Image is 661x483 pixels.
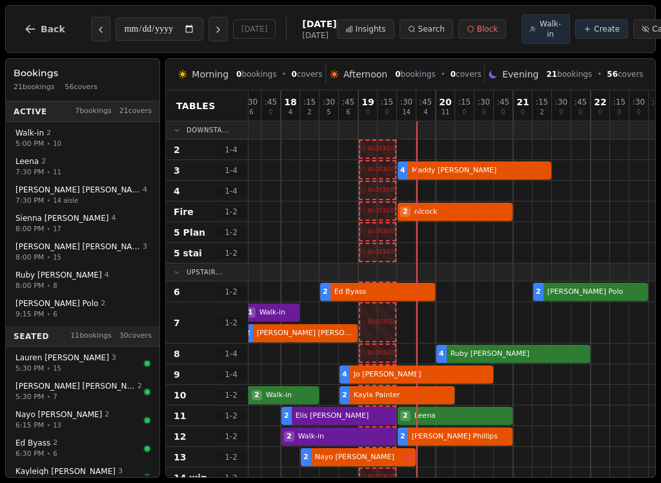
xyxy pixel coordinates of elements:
[332,287,432,298] span: Ed Byass
[14,331,49,341] span: Seated
[46,139,50,149] span: •
[53,364,61,373] span: 15
[70,331,112,342] span: 11 bookings
[448,349,587,360] span: Ruby [PERSON_NAME]
[119,331,152,342] span: 30 covers
[293,411,394,422] span: Elis [PERSON_NAME]
[578,109,582,116] span: 0
[400,19,453,39] button: Search
[53,420,61,430] span: 13
[216,431,247,442] span: 1 - 2
[15,381,135,391] span: [PERSON_NAME] [PERSON_NAME]
[8,180,157,211] button: [PERSON_NAME] [PERSON_NAME]47:30 PM•14 aisle
[174,368,180,381] span: 9
[192,68,229,81] span: Morning
[53,167,61,177] span: 11
[53,196,78,205] span: 14 aisle
[400,207,411,218] span: 2
[46,252,50,262] span: •
[41,156,46,167] span: 2
[405,453,413,461] svg: Allergens: Gluten
[174,451,186,464] span: 13
[546,70,557,79] span: 21
[342,98,354,106] span: : 45
[53,281,57,291] span: 8
[53,139,61,149] span: 10
[289,109,292,116] span: 4
[15,438,50,448] span: Ed Byass
[482,109,485,116] span: 0
[516,98,529,107] span: 21
[53,252,61,262] span: 15
[361,98,374,107] span: 19
[254,328,355,339] span: [PERSON_NAME] [PERSON_NAME]
[14,14,76,45] button: Back
[545,287,646,298] span: [PERSON_NAME] Polo
[423,109,427,116] span: 4
[216,390,247,400] span: 1 - 2
[8,152,157,182] button: Leena 27:30 PM•11
[65,82,97,93] span: 56 covers
[15,252,44,263] span: 8:00 PM
[15,241,140,252] span: [PERSON_NAME] [PERSON_NAME]
[46,420,50,430] span: •
[15,298,98,309] span: [PERSON_NAME] Polo
[327,109,330,116] span: 5
[176,99,216,112] span: Tables
[323,287,328,298] span: 2
[356,24,386,34] span: Insights
[342,369,347,380] span: 4
[351,369,491,380] span: Jo [PERSON_NAME]
[105,409,109,420] span: 2
[400,98,412,106] span: : 30
[292,69,323,79] span: covers
[613,98,625,106] span: : 15
[53,438,57,449] span: 2
[53,392,57,402] span: 7
[598,109,602,116] span: 0
[594,98,606,107] span: 22
[105,270,109,281] span: 4
[174,143,180,156] span: 2
[15,363,44,374] span: 5:30 PM
[245,98,258,106] span: : 30
[8,405,157,435] button: Nayo [PERSON_NAME]26:15 PM•13
[15,195,44,206] span: 7:30 PM
[323,98,335,106] span: : 30
[395,70,400,79] span: 0
[216,186,247,196] span: 1 - 4
[337,19,394,39] button: Insights
[15,409,102,420] span: Nayo [PERSON_NAME]
[233,19,276,39] button: [DATE]
[46,309,50,319] span: •
[91,17,110,41] button: Previous day
[458,98,471,106] span: : 15
[497,98,509,106] span: : 45
[539,19,562,39] span: Walk-in
[249,109,253,116] span: 6
[15,185,140,195] span: [PERSON_NAME] [PERSON_NAME]
[174,409,186,422] span: 11
[400,411,411,422] span: 2
[284,411,289,422] span: 2
[607,69,643,79] span: covers
[46,128,51,139] span: 2
[111,213,116,224] span: 4
[265,98,277,106] span: : 45
[15,270,102,280] span: Ruby [PERSON_NAME]
[412,207,510,218] span: Alcock
[187,267,223,277] span: Upstair...
[216,227,247,238] span: 1 - 2
[187,125,229,135] span: Downsta...
[477,24,498,34] span: Block
[208,17,228,41] button: Next day
[400,165,405,176] span: 4
[412,411,510,422] span: Leena
[607,70,618,79] span: 56
[346,109,350,116] span: 6
[174,316,180,329] span: 7
[15,309,44,320] span: 9:15 PM
[143,241,147,252] span: 3
[555,98,567,106] span: : 30
[41,25,65,34] span: Back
